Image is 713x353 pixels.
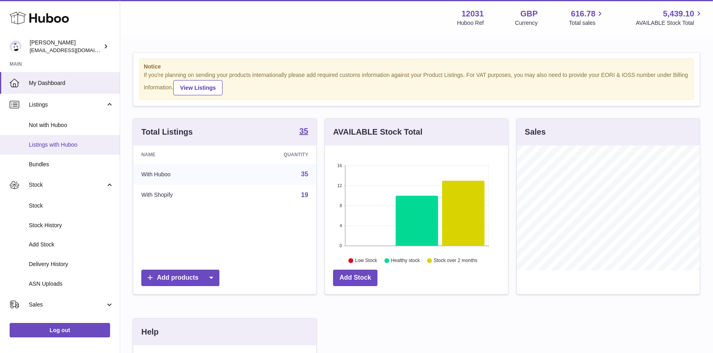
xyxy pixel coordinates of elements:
[339,243,342,248] text: 0
[462,8,484,19] strong: 12031
[569,8,605,27] a: 616.78 Total sales
[29,101,105,109] span: Listings
[525,127,546,137] h3: Sales
[299,127,308,135] strong: 35
[10,323,110,337] a: Log out
[29,79,114,87] span: My Dashboard
[337,183,342,188] text: 12
[636,8,703,27] a: 5,439.10 AVAILABLE Stock Total
[571,8,595,19] span: 616.78
[355,258,378,263] text: Low Stock
[141,270,219,286] a: Add products
[520,8,538,19] strong: GBP
[569,19,605,27] span: Total sales
[232,145,316,164] th: Quantity
[339,223,342,228] text: 4
[434,258,477,263] text: Stock over 2 months
[133,145,232,164] th: Name
[173,80,223,95] a: View Listings
[30,39,102,54] div: [PERSON_NAME]
[29,241,114,248] span: Add Stock
[133,185,232,206] td: With Shopify
[29,260,114,268] span: Delivery History
[301,171,308,178] a: 35
[391,258,420,263] text: Healthy stock
[29,280,114,288] span: ASN Uploads
[29,181,105,189] span: Stock
[299,127,308,137] a: 35
[29,202,114,210] span: Stock
[10,40,22,52] img: admin@makewellforyou.com
[301,192,308,198] a: 19
[141,327,159,337] h3: Help
[29,141,114,149] span: Listings with Huboo
[663,8,694,19] span: 5,439.10
[636,19,703,27] span: AVAILABLE Stock Total
[333,270,378,286] a: Add Stock
[133,164,232,185] td: With Huboo
[29,161,114,168] span: Bundles
[144,63,689,71] strong: Notice
[337,163,342,168] text: 16
[339,203,342,208] text: 8
[333,127,422,137] h3: AVAILABLE Stock Total
[457,19,484,27] div: Huboo Ref
[29,222,114,229] span: Stock History
[29,301,105,309] span: Sales
[144,71,689,95] div: If you're planning on sending your products internationally please add required customs informati...
[515,19,538,27] div: Currency
[141,127,193,137] h3: Total Listings
[29,121,114,129] span: Not with Huboo
[30,47,118,53] span: [EMAIL_ADDRESS][DOMAIN_NAME]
